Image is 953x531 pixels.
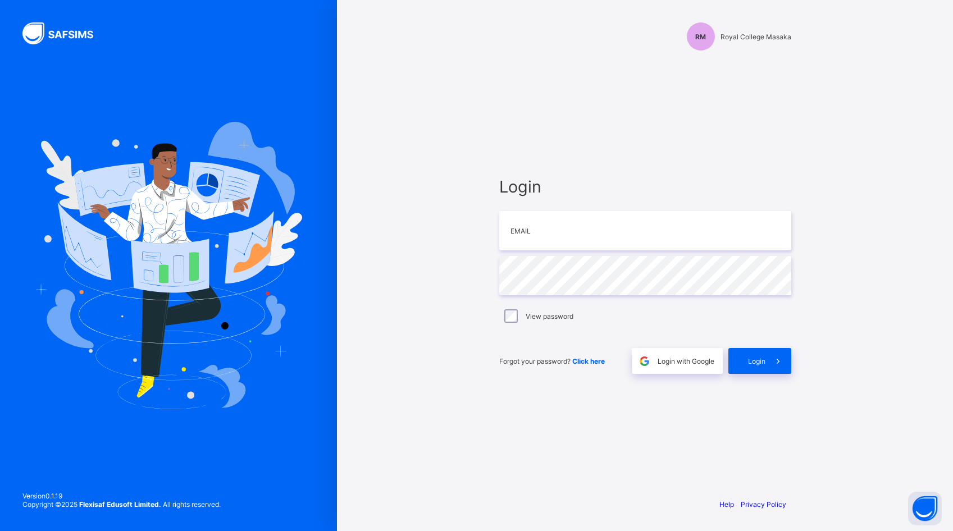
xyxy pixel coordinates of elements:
a: Help [719,500,734,509]
span: Login with Google [658,357,714,365]
button: Open asap [908,492,942,525]
span: RM [695,33,706,41]
span: Version 0.1.19 [22,492,221,500]
label: View password [526,312,573,321]
a: Privacy Policy [741,500,786,509]
img: SAFSIMS Logo [22,22,107,44]
strong: Flexisaf Edusoft Limited. [79,500,161,509]
a: Click here [572,357,605,365]
img: Hero Image [35,122,302,409]
span: Copyright © 2025 All rights reserved. [22,500,221,509]
img: google.396cfc9801f0270233282035f929180a.svg [638,355,651,368]
span: Login [748,357,765,365]
span: Forgot your password? [499,357,605,365]
span: Login [499,177,791,196]
span: Royal College Masaka [721,33,791,41]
